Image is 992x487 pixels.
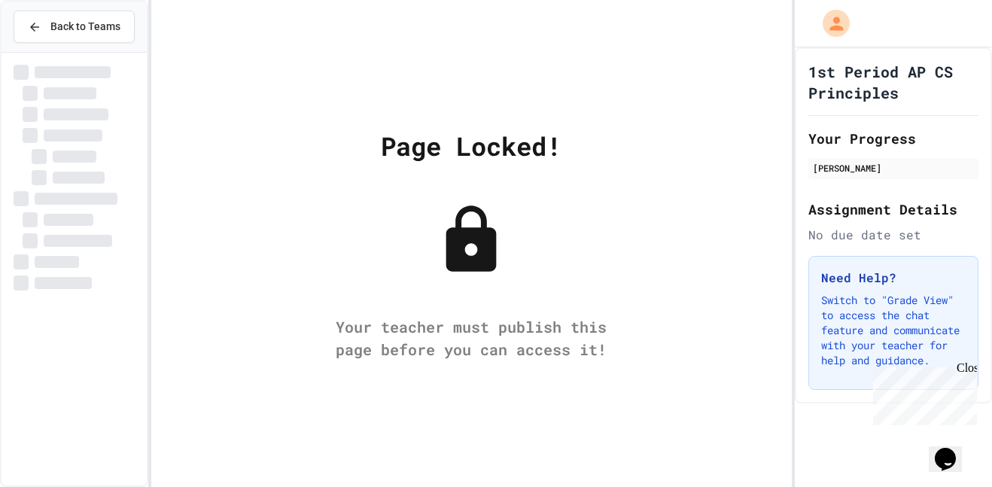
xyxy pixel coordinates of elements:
[808,226,978,244] div: No due date set
[807,6,854,41] div: My Account
[50,19,120,35] span: Back to Teams
[821,293,966,368] p: Switch to "Grade View" to access the chat feature and communicate with your teacher for help and ...
[14,11,135,43] button: Back to Teams
[6,6,104,96] div: Chat with us now!Close
[808,199,978,220] h2: Assignment Details
[321,315,622,361] div: Your teacher must publish this page before you can access it!
[808,128,978,149] h2: Your Progress
[867,361,977,425] iframe: chat widget
[808,61,978,103] h1: 1st Period AP CS Principles
[381,126,561,165] div: Page Locked!
[821,269,966,287] h3: Need Help?
[813,161,974,175] div: [PERSON_NAME]
[929,427,977,472] iframe: chat widget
